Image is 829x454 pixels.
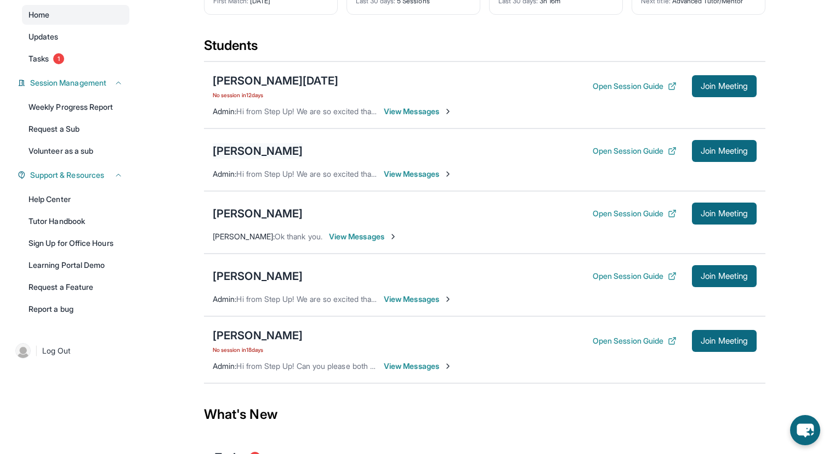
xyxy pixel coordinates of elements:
[790,415,820,445] button: chat-button
[593,335,677,346] button: Open Session Guide
[29,9,49,20] span: Home
[444,295,452,304] img: Chevron-Right
[692,330,757,352] button: Join Meeting
[204,390,765,439] div: What's New
[329,231,398,242] span: View Messages
[26,170,123,181] button: Support & Resources
[22,277,129,297] a: Request a Feature
[29,31,59,42] span: Updates
[213,169,236,178] span: Admin :
[593,145,677,156] button: Open Session Guide
[204,37,765,61] div: Students
[593,208,677,219] button: Open Session Guide
[213,143,303,159] div: [PERSON_NAME]
[213,107,236,116] span: Admin :
[701,83,748,89] span: Join Meeting
[26,77,123,88] button: Session Management
[701,273,748,279] span: Join Meeting
[692,140,757,162] button: Join Meeting
[692,203,757,225] button: Join Meeting
[22,141,129,161] a: Volunteer as a sub
[444,170,452,178] img: Chevron-Right
[35,344,38,357] span: |
[692,75,757,97] button: Join Meeting
[213,73,338,88] div: [PERSON_NAME][DATE]
[384,294,452,305] span: View Messages
[22,5,129,25] a: Home
[30,170,104,181] span: Support & Resources
[22,211,129,231] a: Tutor Handbook
[213,232,275,241] span: [PERSON_NAME] :
[29,53,49,64] span: Tasks
[22,27,129,47] a: Updates
[15,343,31,358] img: user-img
[213,361,236,371] span: Admin :
[213,91,338,99] span: No session in 12 days
[384,106,452,117] span: View Messages
[22,49,129,69] a: Tasks1
[53,53,64,64] span: 1
[701,338,748,344] span: Join Meeting
[213,345,303,354] span: No session in 18 days
[275,232,322,241] span: Ok thank you.
[22,255,129,275] a: Learning Portal Demo
[701,148,748,154] span: Join Meeting
[11,339,129,363] a: |Log Out
[22,233,129,253] a: Sign Up for Office Hours
[22,189,129,209] a: Help Center
[213,206,303,221] div: [PERSON_NAME]
[42,345,71,356] span: Log Out
[384,361,452,372] span: View Messages
[384,169,452,180] span: View Messages
[22,119,129,139] a: Request a Sub
[593,81,677,92] button: Open Session Guide
[213,294,236,304] span: Admin :
[444,362,452,371] img: Chevron-Right
[22,97,129,117] a: Weekly Progress Report
[593,271,677,282] button: Open Session Guide
[30,77,106,88] span: Session Management
[213,268,303,284] div: [PERSON_NAME]
[389,232,398,241] img: Chevron-Right
[692,265,757,287] button: Join Meeting
[22,299,129,319] a: Report a bug
[444,107,452,116] img: Chevron-Right
[701,210,748,217] span: Join Meeting
[213,328,303,343] div: [PERSON_NAME]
